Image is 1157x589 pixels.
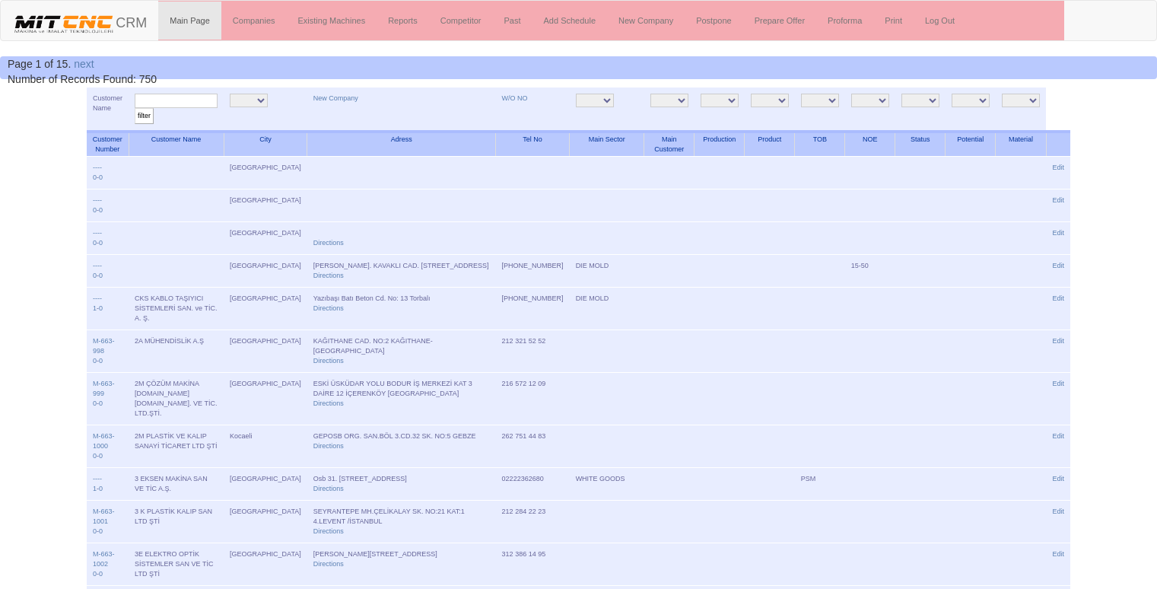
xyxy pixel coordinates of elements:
td: Yazıbaşı Batı Beton Cd. No: 13 Torbalı [307,288,496,330]
td: [GEOGRAPHIC_DATA] [224,222,307,255]
a: 0 [93,400,97,407]
a: Existing Machines [287,2,377,40]
th: Potential [946,132,996,157]
th: Main Sector [570,132,644,157]
a: Edit [1052,432,1064,440]
a: M-663-998 [93,337,115,355]
td: 216 572 12 09 [496,373,570,425]
td: - [87,543,129,586]
a: 0 [99,272,103,279]
td: SEYRANTEPE MH.ÇELİKALAY SK. NO:21 KAT:1 4.LEVENT /İSTANBUL [307,501,496,543]
a: 1 [93,304,97,312]
a: Edit [1052,262,1064,269]
td: KAĞITHANE CAD. NO:2 KAĞITHANE-[GEOGRAPHIC_DATA] [307,330,496,373]
td: [GEOGRAPHIC_DATA] [224,373,307,425]
a: Print [873,2,914,40]
td: [GEOGRAPHIC_DATA] [224,288,307,330]
a: 0 [93,174,97,181]
td: - [87,157,129,189]
td: CKS KABLO TAŞIYICI SİSTEMLERİ SAN. ve TİC. A. Ş. [129,288,224,330]
a: 0 [99,527,103,535]
td: [GEOGRAPHIC_DATA] [224,543,307,586]
a: 1 [93,485,97,492]
td: 2A MÜHENDİSLİK A.Ş [129,330,224,373]
a: Directions [313,239,344,247]
a: ---- [93,475,102,482]
a: Edit [1052,475,1064,482]
a: Postpone [685,2,742,40]
a: 0 [99,452,103,460]
td: Osb 31. [STREET_ADDRESS] [307,468,496,501]
td: - [87,288,129,330]
a: ---- [93,196,102,204]
a: 0 [99,357,103,365]
a: Proforma [816,2,873,40]
a: Edit [1052,164,1064,171]
a: 0 [93,527,97,535]
th: TOB [795,132,845,157]
td: - [87,255,129,288]
td: 3 K PLASTİK KALIP SAN LTD ŞTİ [129,501,224,543]
td: Kocaeli [224,425,307,468]
a: 0 [93,206,97,214]
a: Directions [313,357,344,365]
td: 2M PLASTİK VE KALIP SANAYİ TİCARET LTD ŞTİ [129,425,224,468]
a: Reports [377,2,429,40]
a: M-663-1000 [93,432,115,450]
a: Edit [1052,508,1064,515]
td: ESKİ ÜSKÜDAR YOLU BODUR İŞ MERKEZİ KAT 3 DAİRE 12 İÇERENKÖY [GEOGRAPHIC_DATA] [307,373,496,425]
td: - [87,330,129,373]
a: M-663-1002 [93,550,115,568]
td: [GEOGRAPHIC_DATA] [224,157,307,189]
a: 0 [93,272,97,279]
td: [PHONE_NUMBER] [496,255,570,288]
th: Adress [307,132,496,157]
a: Edit [1052,229,1064,237]
span: Number of Records Found: 750 [8,58,157,85]
td: - [87,189,129,222]
th: Status [895,132,946,157]
th: Tel No [496,132,570,157]
a: ---- [93,294,102,302]
a: Directions [313,527,344,535]
a: Edit [1052,380,1064,387]
td: 3E ELEKTRO OPTİK SİSTEMLER SAN VE TİC LTD ŞTİ [129,543,224,586]
a: Add Schedule [532,2,608,40]
td: WHITE GOODS [570,468,644,501]
a: 0 [99,400,103,407]
a: Competitor [429,2,493,40]
a: 0 [99,304,103,312]
a: ---- [93,229,102,237]
td: [GEOGRAPHIC_DATA] [224,501,307,543]
a: Directions [313,272,344,279]
span: Page 1 of 15. [8,58,71,70]
a: W/O NO [502,94,528,102]
a: 0 [93,357,97,365]
a: Directions [313,442,344,450]
a: ---- [93,164,102,171]
td: [GEOGRAPHIC_DATA] [224,468,307,501]
td: [PHONE_NUMBER] [496,288,570,330]
td: 262 751 44 83 [496,425,570,468]
td: - [87,501,129,543]
td: - [87,425,129,468]
td: 15-50 [845,255,895,288]
td: - [87,373,129,425]
th: Product [745,132,795,157]
a: Log Out [914,2,966,40]
a: Main Page [158,2,221,40]
th: Customer Number [87,132,129,157]
a: 0 [99,174,103,181]
a: Edit [1052,550,1064,558]
th: Main Customer [644,132,695,157]
a: Past [492,2,532,40]
a: next [74,58,94,70]
td: 2M ÇÖZÜM MAKİNA [DOMAIN_NAME] [DOMAIN_NAME]. VE TİC. LTD.ŞTİ. [129,373,224,425]
a: 0 [93,452,97,460]
a: Directions [313,560,344,568]
td: 212 284 22 23 [496,501,570,543]
td: DIE MOLD [570,255,644,288]
a: New Company [313,94,358,102]
th: Customer Name [129,132,224,157]
a: 0 [93,570,97,578]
